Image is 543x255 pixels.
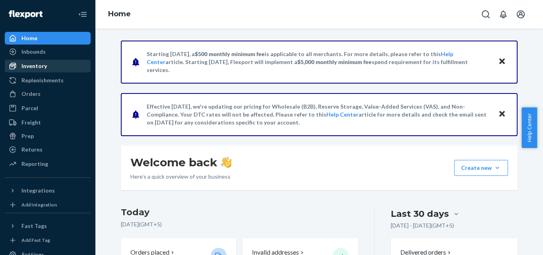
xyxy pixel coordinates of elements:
a: Freight [5,116,91,129]
a: Returns [5,143,91,156]
span: $5,000 monthly minimum fee [297,58,372,65]
button: Fast Tags [5,220,91,232]
a: Home [108,10,131,18]
a: Home [5,32,91,45]
button: Close Navigation [75,6,91,22]
div: Freight [21,119,41,127]
button: Open notifications [495,6,511,22]
button: Integrations [5,184,91,197]
ol: breadcrumbs [102,3,137,26]
p: [DATE] - [DATE] ( GMT+5 ) [391,222,454,230]
div: Inventory [21,62,47,70]
div: Returns [21,146,43,154]
img: hand-wave emoji [221,157,232,168]
button: Open Search Box [478,6,494,22]
a: Parcel [5,102,91,115]
a: Prep [5,130,91,142]
div: Reporting [21,160,48,168]
div: Add Fast Tag [21,237,50,243]
a: Help Center [326,111,359,118]
h3: Today [121,206,358,219]
div: Add Integration [21,201,57,208]
h1: Welcome back [130,155,232,169]
img: Flexport logo [9,10,43,18]
div: Orders [21,90,41,98]
div: Integrations [21,187,55,195]
button: Close [497,56,507,68]
a: Inbounds [5,45,91,58]
a: Add Integration [5,200,91,210]
div: Parcel [21,104,38,112]
div: Prep [21,132,34,140]
a: Replenishments [5,74,91,87]
p: [DATE] ( GMT+5 ) [121,220,358,228]
div: Replenishments [21,76,64,84]
p: Here’s a quick overview of your business [130,173,232,181]
div: Inbounds [21,48,46,56]
p: Starting [DATE], a is applicable to all merchants. For more details, please refer to this article... [147,50,491,74]
button: Help Center [522,107,537,148]
button: Create new [454,160,508,176]
a: Inventory [5,60,91,72]
button: Open account menu [513,6,529,22]
a: Orders [5,88,91,100]
div: Home [21,34,37,42]
a: Add Fast Tag [5,236,91,245]
div: Last 30 days [391,208,449,220]
a: Reporting [5,158,91,170]
p: Effective [DATE], we're updating our pricing for Wholesale (B2B), Reserve Storage, Value-Added Se... [147,103,491,127]
div: Fast Tags [21,222,47,230]
button: Close [497,109,507,120]
span: $500 monthly minimum fee [195,51,265,57]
